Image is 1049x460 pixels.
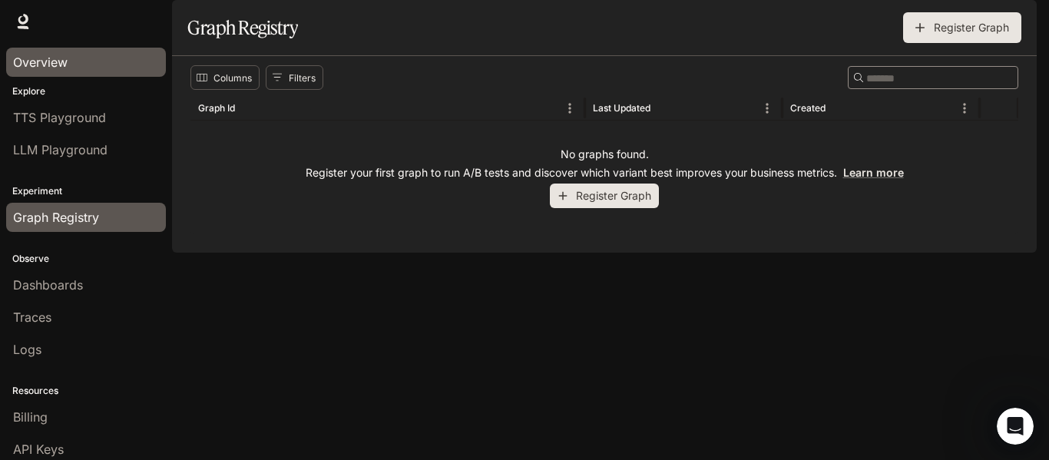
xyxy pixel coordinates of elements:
[190,65,260,90] button: Select columns
[198,102,235,114] div: Graph Id
[558,97,581,120] button: Menu
[187,12,298,43] h1: Graph Registry
[997,408,1034,445] iframe: Intercom live chat
[550,184,659,209] button: Register Graph
[756,97,779,120] button: Menu
[266,65,323,90] button: Show filters
[790,102,826,114] div: Created
[593,102,650,114] div: Last Updated
[237,97,260,120] button: Sort
[953,97,976,120] button: Menu
[827,97,850,120] button: Sort
[561,147,649,162] p: No graphs found.
[306,165,904,180] p: Register your first graph to run A/B tests and discover which variant best improves your business...
[652,97,675,120] button: Sort
[903,12,1021,43] button: Register Graph
[843,166,904,179] a: Learn more
[848,66,1018,89] div: Search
